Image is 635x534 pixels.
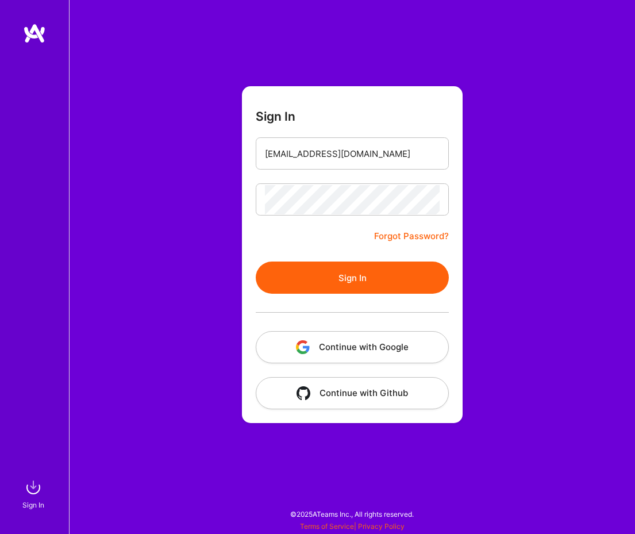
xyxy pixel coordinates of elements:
button: Continue with Github [256,377,449,409]
img: sign in [22,476,45,499]
a: Terms of Service [300,522,354,531]
button: Continue with Google [256,331,449,363]
button: Sign In [256,262,449,294]
input: Email... [265,139,440,168]
img: icon [296,340,310,354]
img: icon [297,386,310,400]
h3: Sign In [256,109,295,124]
span: | [300,522,405,531]
div: © 2025 ATeams Inc., All rights reserved. [69,500,635,528]
div: Sign In [22,499,44,511]
a: Privacy Policy [358,522,405,531]
img: logo [23,23,46,44]
a: Forgot Password? [374,229,449,243]
a: sign inSign In [24,476,45,511]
